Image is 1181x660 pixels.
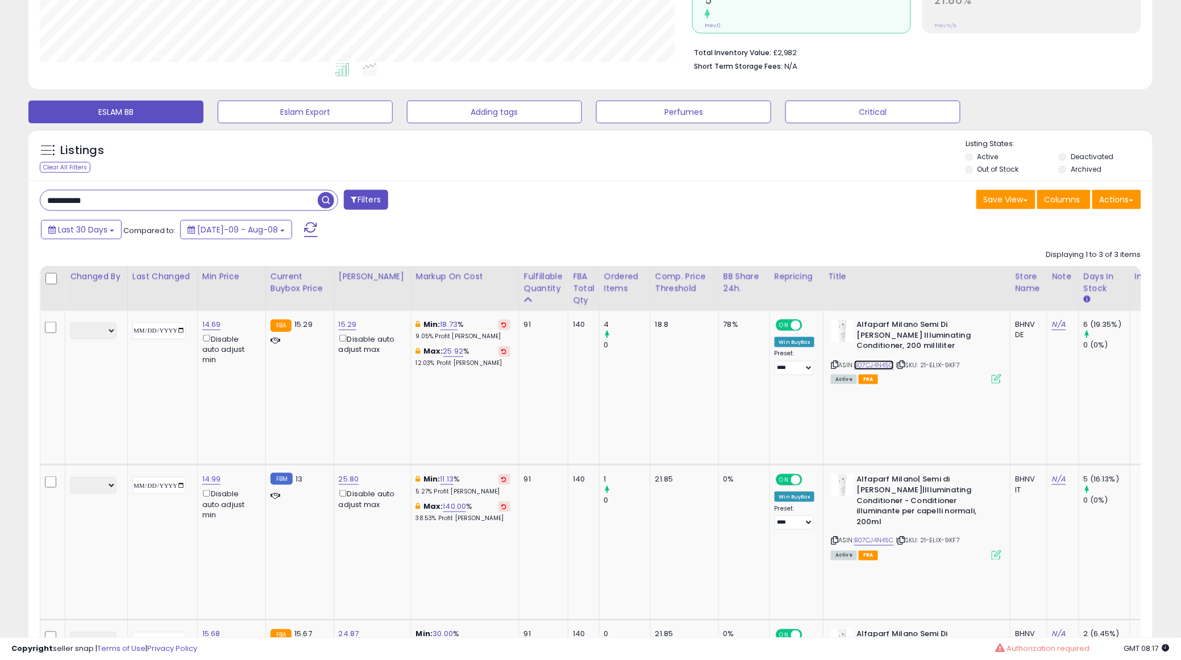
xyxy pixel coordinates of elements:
span: FBA [859,551,878,561]
p: Listing States: [966,139,1153,150]
div: Preset: [775,350,815,375]
span: [DATE]-09 - Aug-08 [197,224,278,235]
div: Preset: [775,505,815,530]
button: Filters [344,190,388,210]
div: 0 [604,495,650,505]
b: Min: [423,474,440,484]
div: 2 (6.45%) [1084,629,1130,640]
div: 0 (0%) [1084,340,1130,350]
a: 30.00 [433,629,453,640]
a: N/A [1052,629,1066,640]
div: Days In Stock [1084,271,1125,294]
div: seller snap | | [11,644,197,654]
div: 5 (16.13%) [1084,474,1130,484]
div: 91 [524,474,559,484]
small: FBM [271,473,293,485]
div: Disable auto adjust max [339,488,402,510]
div: Current Buybox Price [271,271,329,294]
div: 0% [723,474,761,484]
span: 13 [296,474,302,484]
button: Perfumes [596,101,771,123]
span: 15.29 [294,319,313,330]
small: FBA [271,629,292,642]
label: Archived [1071,164,1101,174]
div: 0 [604,629,650,640]
div: ASIN: [831,474,1001,558]
div: 140 [573,474,590,484]
button: Columns [1037,190,1091,209]
label: Deactivated [1071,152,1113,161]
div: 91 [524,629,559,640]
div: % [416,629,510,650]
span: | SKU: 21-ELIX-9KF7 [896,536,960,545]
div: Win BuyBox [775,492,815,502]
a: 24.87 [339,629,359,640]
th: CSV column name: cust_attr_1_Last Changed [127,266,197,311]
strong: Copyright [11,643,53,654]
span: | SKU: 21-ELIX-9KF7 [896,360,960,370]
button: Last 30 Days [41,220,122,239]
span: Compared to: [123,225,176,236]
div: Disable auto adjust min [202,333,257,365]
small: FBA [271,319,292,332]
div: 140 [573,319,590,330]
div: Win BuyBox [775,337,815,347]
div: 1 [604,474,650,484]
p: 5.27% Profit [PERSON_NAME] [416,488,510,496]
img: 31nYdOLsw-L._SL40_.jpg [831,629,854,652]
div: 0% [723,629,761,640]
label: Out of Stock [978,164,1019,174]
div: FBA Total Qty [573,271,594,306]
span: FBA [859,375,878,384]
button: [DATE]-09 - Aug-08 [180,220,292,239]
div: Markup on Cost [416,271,514,283]
button: ESLAM BB [28,101,203,123]
label: Active [978,152,999,161]
li: £2,982 [694,45,1133,59]
div: 21.85 [655,629,710,640]
span: OFF [801,630,819,640]
b: Min: [423,319,440,330]
div: Ordered Items [604,271,646,294]
div: Note [1052,271,1074,283]
span: 2025-09-8 08:17 GMT [1124,643,1170,654]
div: BHNV DE [1015,319,1038,340]
div: % [416,501,510,522]
div: Displaying 1 to 3 of 3 items [1046,250,1141,260]
b: Max: [423,501,443,512]
th: CSV column name: cust_attr_2_Changed by [65,266,128,311]
a: 11.13 [440,474,454,485]
div: 4 [604,319,650,330]
div: ASIN: [831,319,1001,383]
a: 140.00 [443,501,467,512]
div: 78% [723,319,761,330]
div: BHNV NL [1015,629,1038,650]
a: N/A [1052,319,1066,330]
a: 25.92 [443,346,464,357]
b: Alfaparf Milano Semi Di [PERSON_NAME] Illuminating Conditioner, 200 milliliter [856,319,995,354]
button: Eslam Export [218,101,393,123]
a: Terms of Use [97,643,145,654]
div: Comp. Price Threshold [655,271,714,294]
button: Adding tags [407,101,582,123]
p: 12.03% Profit [PERSON_NAME] [416,359,510,367]
img: 31pBbvItwHL._SL40_.jpg [831,474,854,497]
span: ON [777,630,791,640]
div: Disable auto adjust min [202,488,257,520]
span: Last 30 Days [58,224,107,235]
span: 15.67 [294,629,312,640]
small: Prev: 0 [705,22,721,29]
button: Actions [1092,190,1141,209]
span: ON [777,475,791,485]
th: The percentage added to the cost of goods (COGS) that forms the calculator for Min & Max prices. [411,266,519,311]
div: 21.85 [655,474,710,484]
div: Title [828,271,1005,283]
a: B07CJ4N45C [854,536,894,546]
small: Days In Stock. [1084,294,1091,305]
span: All listings currently available for purchase on Amazon [831,375,857,384]
a: Privacy Policy [147,643,197,654]
div: % [416,474,510,495]
span: OFF [801,475,819,485]
div: 140 [573,629,590,640]
div: Store Name [1015,271,1042,294]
